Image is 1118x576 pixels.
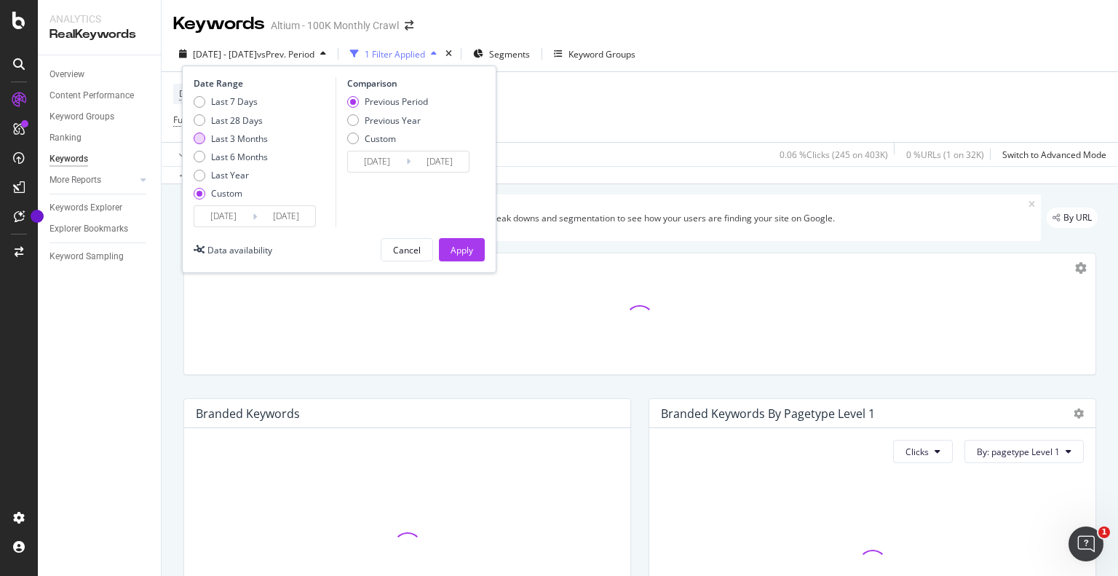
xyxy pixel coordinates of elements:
div: Explorer Bookmarks [49,221,128,237]
div: Ranking [49,130,82,146]
input: End Date [411,151,469,172]
div: Tooltip anchor [31,210,44,223]
a: Content Performance [49,88,151,103]
div: Last 6 Months [194,151,268,163]
div: Keyword Groups [568,48,635,60]
button: Switch to Advanced Mode [996,143,1106,166]
span: Full URL [173,114,205,126]
div: Keywords [173,12,265,36]
div: Custom [211,187,242,200]
div: Last 7 Days [211,95,258,108]
div: 0 % URLs ( 1 on 32K ) [906,149,984,161]
div: Apply [451,244,473,256]
div: RealKeywords [49,26,149,43]
div: More Reports [49,173,101,188]
div: Cancel [393,244,421,256]
button: Clicks [893,440,953,463]
button: Apply [439,238,485,261]
span: 1 [1098,526,1110,538]
div: Date Range [194,77,332,90]
a: Overview [49,67,151,82]
span: Clicks [905,446,929,458]
button: Apply [173,143,215,166]
div: Custom [347,133,428,145]
button: Segments [467,42,536,66]
div: Keywords Explorer [49,200,122,216]
a: Keywords Explorer [49,200,151,216]
div: Content Performance [49,88,134,103]
button: Cancel [381,238,433,261]
div: Overview [49,67,84,82]
div: Data availability [207,244,272,256]
span: Device [179,87,207,100]
div: Keyword Groups [49,109,114,125]
div: arrow-right-arrow-left [405,20,413,31]
div: Last 7 Days [194,95,268,108]
a: Keyword Sampling [49,249,151,264]
div: Previous Year [365,114,421,127]
div: legacy label [1047,208,1098,228]
div: 1 Filter Applied [365,48,425,60]
div: Keyword Sampling [49,249,124,264]
div: Comparison [347,77,474,90]
div: Last Year [211,169,249,181]
div: Keywords [49,151,88,167]
div: Understand your website's audience. Use brand/non-brand break downs and segmentation to see how y... [246,212,1028,224]
div: Previous Year [347,114,428,127]
div: Branded Keywords By pagetype Level 1 [661,406,875,421]
div: Altium - 100K Monthly Crawl [271,18,399,33]
div: Last 3 Months [194,133,268,145]
div: Branded Keywords [196,406,300,421]
button: 1 Filter Applied [344,42,443,66]
div: Last 28 Days [211,114,263,127]
span: vs Prev. Period [257,48,314,60]
a: Ranking [49,130,151,146]
span: By: pagetype Level 1 [977,446,1060,458]
span: [DATE] - [DATE] [193,48,257,60]
a: Explorer Bookmarks [49,221,151,237]
input: End Date [257,206,315,226]
a: Keyword Groups [49,109,151,125]
div: Last 28 Days [194,114,268,127]
div: Switch to Advanced Mode [1002,149,1106,161]
div: Custom [365,133,396,145]
button: Keyword Groups [548,42,641,66]
div: Previous Period [365,95,428,108]
input: Start Date [194,206,253,226]
div: times [443,47,455,61]
div: Previous Period [347,95,428,108]
div: Last 6 Months [211,151,268,163]
div: Last 3 Months [211,133,268,145]
a: Keywords [49,151,151,167]
input: Start Date [348,151,406,172]
button: By: pagetype Level 1 [964,440,1084,463]
a: More Reports [49,173,136,188]
div: Last Year [194,169,268,181]
div: 0.06 % Clicks ( 245 on 403K ) [780,149,888,161]
div: Analytics [49,12,149,26]
div: Custom [194,187,268,200]
iframe: Intercom live chat [1069,526,1103,561]
span: Segments [489,48,530,60]
button: [DATE] - [DATE]vsPrev. Period [173,42,332,66]
span: By URL [1063,213,1092,222]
